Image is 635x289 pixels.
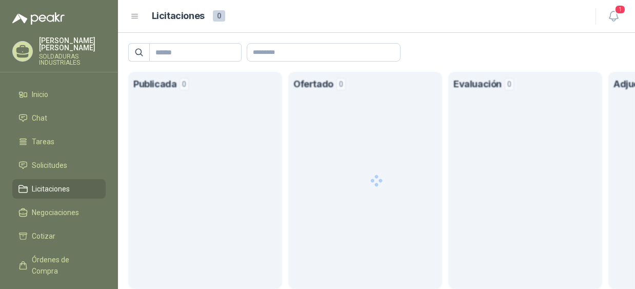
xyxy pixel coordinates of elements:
[614,5,626,14] span: 1
[32,230,55,242] span: Cotizar
[12,108,106,128] a: Chat
[12,250,106,281] a: Órdenes de Compra
[12,156,106,175] a: Solicitudes
[12,203,106,222] a: Negociaciones
[32,207,79,218] span: Negociaciones
[32,160,67,171] span: Solicitudes
[39,53,106,66] p: SOLDADURAS INDUSTRIALES
[12,179,106,199] a: Licitaciones
[32,183,70,195] span: Licitaciones
[32,112,47,124] span: Chat
[213,10,225,22] span: 0
[12,132,106,151] a: Tareas
[32,89,48,100] span: Inicio
[39,37,106,51] p: [PERSON_NAME] [PERSON_NAME]
[604,7,623,26] button: 1
[12,12,65,25] img: Logo peakr
[32,136,54,147] span: Tareas
[152,9,205,24] h1: Licitaciones
[12,85,106,104] a: Inicio
[32,254,96,277] span: Órdenes de Compra
[12,226,106,246] a: Cotizar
